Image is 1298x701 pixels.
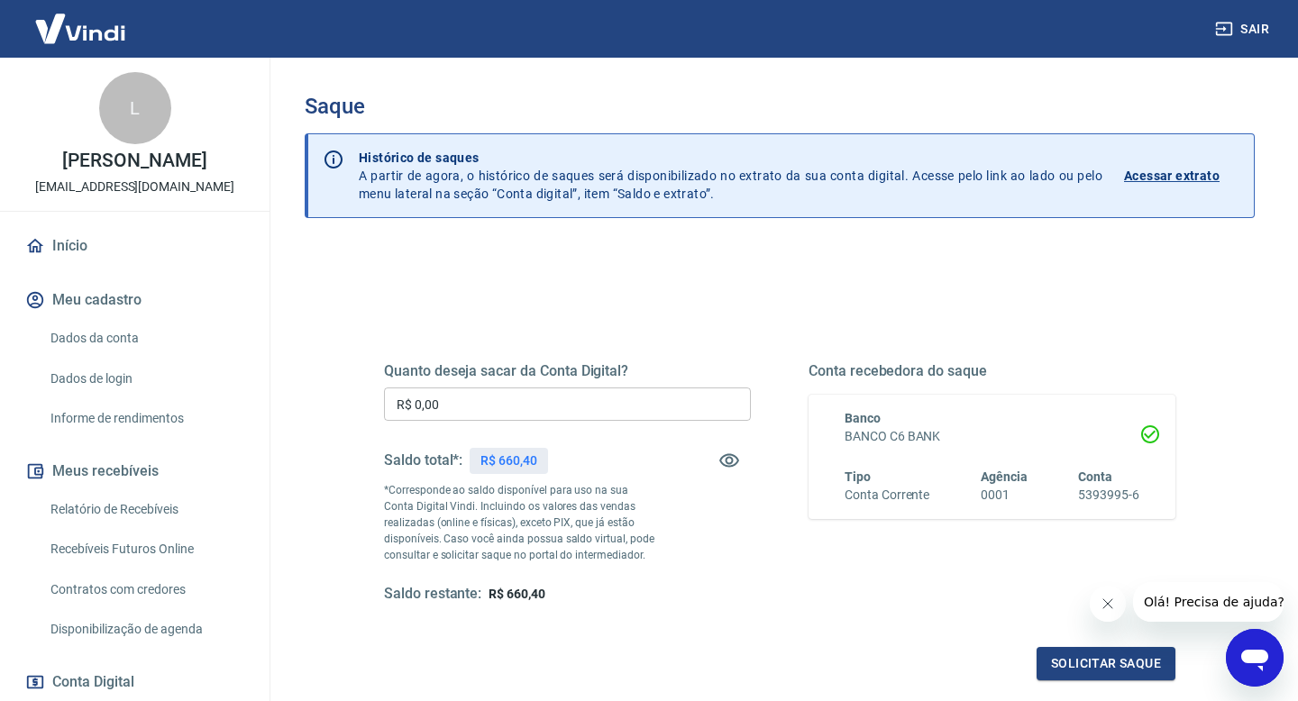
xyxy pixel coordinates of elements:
p: [PERSON_NAME] [62,151,206,170]
a: Contratos com credores [43,571,248,608]
span: Conta [1078,469,1112,484]
iframe: Button to launch messaging window [1226,629,1284,687]
p: Histórico de saques [359,149,1102,167]
h6: BANCO C6 BANK [845,427,1139,446]
span: Tipo [845,469,871,484]
p: *Corresponde ao saldo disponível para uso na sua Conta Digital Vindi. Incluindo os valores das ve... [384,482,659,563]
h6: 0001 [981,486,1028,505]
a: Início [22,226,248,266]
h5: Saldo total*: [384,451,462,469]
button: Meus recebíveis [22,451,248,491]
span: Banco [845,411,881,425]
a: Relatório de Recebíveis [43,491,248,528]
span: R$ 660,40 [489,587,545,601]
h5: Saldo restante: [384,585,481,604]
p: Acessar extrato [1124,167,1220,185]
a: Dados de login [43,360,248,397]
h5: Quanto deseja sacar da Conta Digital? [384,362,751,380]
p: A partir de agora, o histórico de saques será disponibilizado no extrato da sua conta digital. Ac... [359,149,1102,203]
p: R$ 660,40 [480,451,537,470]
a: Informe de rendimentos [43,400,248,437]
h5: Conta recebedora do saque [809,362,1175,380]
div: L [99,72,171,144]
h6: 5393995-6 [1078,486,1139,505]
a: Disponibilização de agenda [43,611,248,648]
p: [EMAIL_ADDRESS][DOMAIN_NAME] [35,178,234,196]
button: Solicitar saque [1037,647,1175,680]
a: Recebíveis Futuros Online [43,531,248,568]
span: Agência [981,469,1028,484]
img: Vindi [22,1,139,56]
iframe: Message from company [1133,582,1284,622]
a: Dados da conta [43,320,248,357]
h6: Conta Corrente [845,486,929,505]
button: Sair [1211,13,1276,46]
a: Acessar extrato [1124,149,1239,203]
iframe: Close message [1090,586,1126,622]
h3: Saque [305,94,1255,119]
button: Meu cadastro [22,280,248,320]
span: Olá! Precisa de ajuda? [11,13,151,27]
